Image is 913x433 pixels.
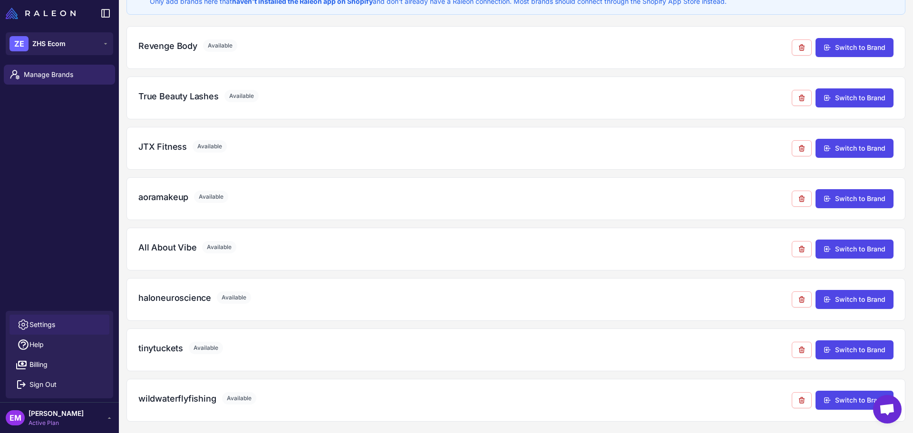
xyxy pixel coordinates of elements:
a: Manage Brands [4,65,115,85]
button: Remove from agency [792,291,812,308]
span: Help [29,339,44,350]
a: Raleon Logo [6,8,79,19]
span: Available [189,342,223,354]
h3: wildwaterflyfishing [138,392,216,405]
button: Remove from agency [792,39,812,56]
span: Available [203,39,237,52]
button: Remove from agency [792,392,812,408]
h3: True Beauty Lashes [138,90,219,103]
button: Switch to Brand [816,88,894,107]
span: [PERSON_NAME] [29,408,84,419]
button: Switch to Brand [816,240,894,259]
div: EM [6,410,25,425]
button: Remove from agency [792,191,812,207]
h3: haloneuroscience [138,291,211,304]
h3: JTX Fitness [138,140,187,153]
span: Available [222,392,256,404]
button: Remove from agency [792,140,812,156]
span: Available [224,90,259,102]
span: Settings [29,319,55,330]
a: Help [10,335,109,355]
button: Switch to Brand [816,38,894,57]
button: Remove from agency [792,90,812,106]
h3: All About Vibe [138,241,196,254]
span: Available [193,140,227,153]
h3: Revenge Body [138,39,197,52]
span: ZHS Ecom [32,38,66,49]
button: Remove from agency [792,241,812,257]
button: Switch to Brand [816,340,894,359]
button: Switch to Brand [816,290,894,309]
button: Switch to Brand [816,139,894,158]
button: Switch to Brand [816,189,894,208]
button: Sign Out [10,375,109,395]
button: ZEZHS Ecom [6,32,113,55]
span: Sign Out [29,379,57,390]
span: Available [217,291,251,304]
button: Remove from agency [792,342,812,358]
div: Chat abierto [873,395,902,423]
span: Available [194,191,228,203]
span: Manage Brands [24,69,107,80]
div: ZE [10,36,29,51]
span: Billing [29,359,48,370]
img: Raleon Logo [6,8,76,19]
h3: tinytuckets [138,342,183,355]
button: Switch to Brand [816,391,894,410]
h3: aoramakeup [138,191,188,203]
span: Available [202,241,236,253]
span: Active Plan [29,419,84,427]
